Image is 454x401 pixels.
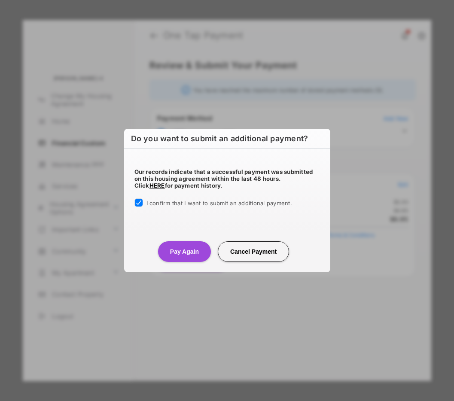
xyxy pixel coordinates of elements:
[158,241,211,262] button: Pay Again
[146,200,292,207] span: I confirm that I want to submit an additional payment.
[134,168,320,189] h5: Our records indicate that a successful payment was submitted on this housing agreement within the...
[218,241,289,262] button: Cancel Payment
[124,129,330,149] h6: Do you want to submit an additional payment?
[149,182,165,189] a: HERE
